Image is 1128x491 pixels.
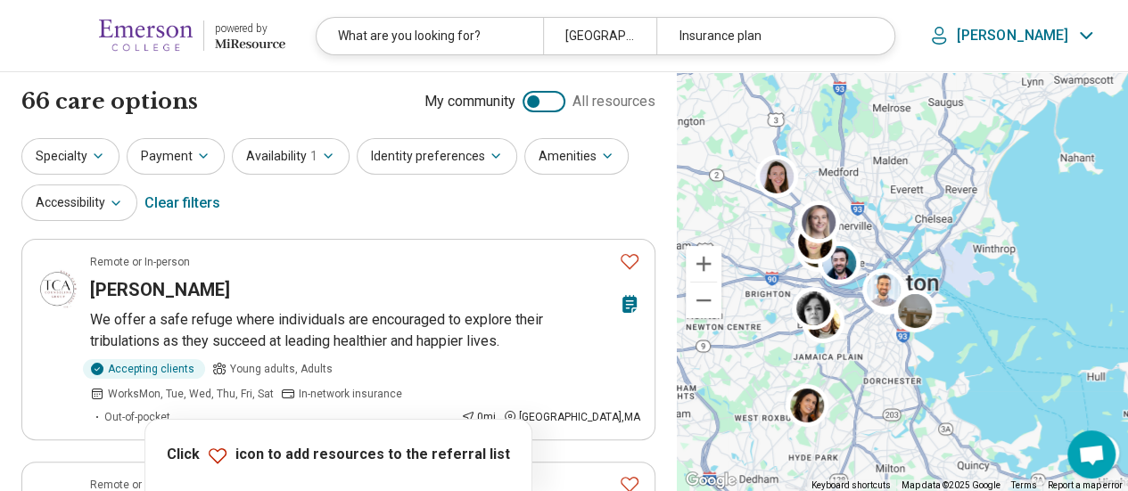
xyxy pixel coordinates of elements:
[127,138,225,175] button: Payment
[29,14,285,57] a: Emerson Collegepowered by
[90,309,640,352] p: We offer a safe refuge where individuals are encouraged to explore their tribulations as they suc...
[357,138,517,175] button: Identity preferences
[503,409,640,425] div: [GEOGRAPHIC_DATA] , MA
[232,138,350,175] button: Availability1
[99,14,193,57] img: Emerson College
[104,409,170,425] span: Out-of-pocket
[543,18,656,54] div: [GEOGRAPHIC_DATA], [GEOGRAPHIC_DATA]
[656,18,883,54] div: Insurance plan
[21,138,119,175] button: Specialty
[90,254,190,270] p: Remote or In-person
[21,86,198,117] h1: 66 care options
[167,445,510,466] p: Click icon to add resources to the referral list
[1011,480,1037,490] a: Terms
[686,246,721,282] button: Zoom in
[90,277,230,302] h3: [PERSON_NAME]
[83,359,205,379] div: Accepting clients
[424,91,515,112] span: My community
[299,386,402,402] span: In-network insurance
[230,361,333,377] span: Young adults, Adults
[1067,430,1116,479] a: Open chat
[902,480,1000,490] span: Map data ©2025 Google
[317,18,543,54] div: What are you looking for?
[461,409,496,425] div: 0 mi
[686,282,721,318] button: Zoom out
[612,243,647,280] button: Favorite
[310,147,317,166] span: 1
[957,27,1068,45] p: [PERSON_NAME]
[21,184,137,221] button: Accessibility
[144,182,220,225] div: Clear filters
[1048,480,1123,490] a: Report a map error
[215,20,285,37] div: powered by
[108,386,274,402] span: Works Mon, Tue, Wed, Thu, Fri, Sat
[572,91,655,112] span: All resources
[524,138,629,175] button: Amenities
